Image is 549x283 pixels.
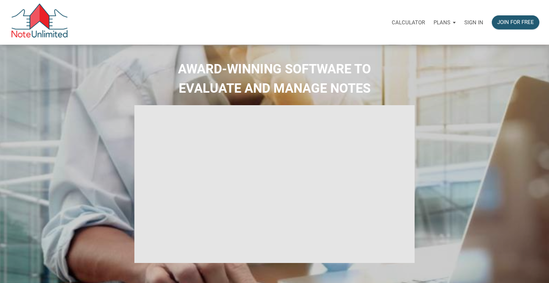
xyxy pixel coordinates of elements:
h2: AWARD-WINNING SOFTWARE TO EVALUATE AND MANAGE NOTES [5,59,544,98]
p: Sign in [464,19,483,26]
div: Join for free [497,18,534,26]
button: Plans [429,12,460,33]
a: Plans [429,11,460,34]
p: Calculator [392,19,425,26]
a: Join for free [488,11,544,34]
button: Join for free [492,15,539,29]
a: Sign in [460,11,488,34]
iframe: NoteUnlimited [134,105,414,263]
p: Plans [434,19,450,26]
a: Calculator [387,11,429,34]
